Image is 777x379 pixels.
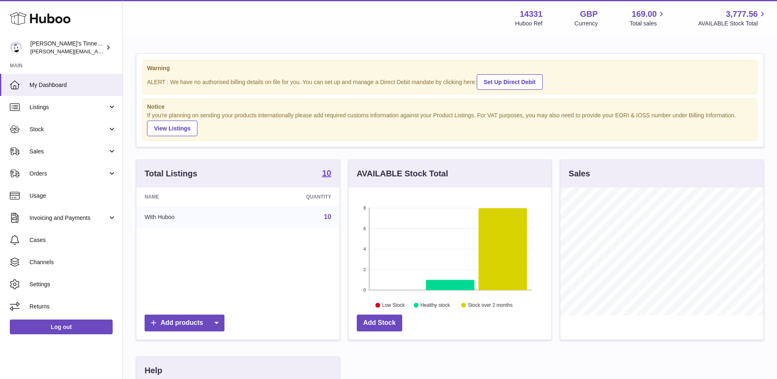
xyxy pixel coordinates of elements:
a: Log out [10,320,113,334]
text: 6 [363,226,366,231]
div: [PERSON_NAME]'s Tinned Fish Ltd [30,40,104,55]
div: Currency [575,20,598,27]
span: Invoicing and Payments [29,214,108,222]
h3: AVAILABLE Stock Total [357,168,448,179]
th: Name [136,187,243,206]
a: Add Stock [357,315,402,331]
span: 169.00 [632,9,657,20]
span: Cases [29,236,116,244]
span: [PERSON_NAME][EMAIL_ADDRESS][PERSON_NAME][DOMAIN_NAME] [30,48,208,55]
span: AVAILABLE Stock Total [698,20,767,27]
strong: Notice [147,103,753,111]
h3: Sales [569,168,590,179]
a: 10 [324,213,331,220]
div: Huboo Ref [515,20,543,27]
div: If you're planning on sending your products internationally please add required customs informati... [147,112,753,136]
span: Usage [29,192,116,200]
text: 8 [363,205,366,210]
h3: Help [145,365,162,376]
strong: GBP [580,9,598,20]
span: Stock [29,126,108,133]
a: 3,777.56 AVAILABLE Stock Total [698,9,767,27]
text: Healthy stock [420,303,450,308]
strong: Warning [147,64,753,72]
h3: Total Listings [145,168,197,179]
span: Channels [29,258,116,266]
img: peter.colbert@hubbo.com [10,41,22,54]
span: Returns [29,303,116,311]
strong: 14331 [520,9,543,20]
div: ALERT : We have no authorised billing details on file for you. You can set up and manage a Direct... [147,73,753,90]
span: Sales [29,148,108,155]
text: 4 [363,247,366,251]
a: Set Up Direct Debit [477,74,543,90]
th: Quantity [243,187,339,206]
text: 0 [363,288,366,292]
text: 2 [363,267,366,272]
a: 169.00 Total sales [630,9,666,27]
span: Listings [29,103,108,111]
a: Add products [145,315,224,331]
span: 3,777.56 [726,9,758,20]
span: My Dashboard [29,81,116,89]
span: Settings [29,281,116,288]
a: View Listings [147,121,197,136]
a: 10 [322,169,331,179]
span: Total sales [630,20,666,27]
text: Low Stock [382,303,405,308]
text: Stock over 2 months [468,303,512,308]
td: With Huboo [136,206,243,228]
strong: 10 [322,169,331,177]
span: Orders [29,170,108,178]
